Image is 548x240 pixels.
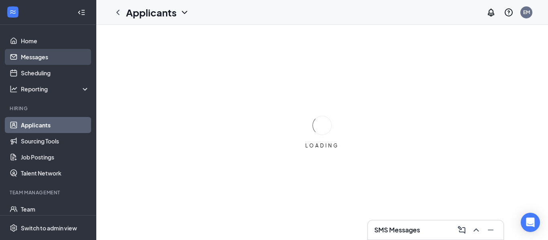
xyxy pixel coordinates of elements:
button: ChevronUp [470,224,483,236]
h1: Applicants [126,6,177,19]
a: Job Postings [21,149,89,165]
button: ComposeMessage [455,224,468,236]
a: Talent Network [21,165,89,181]
a: Messages [21,49,89,65]
svg: Settings [10,224,18,232]
svg: ComposeMessage [457,225,467,235]
a: Applicants [21,117,89,133]
a: Home [21,33,89,49]
svg: Notifications [486,8,496,17]
div: Reporting [21,85,90,93]
div: EM [523,9,530,16]
a: Sourcing Tools [21,133,89,149]
svg: ChevronUp [471,225,481,235]
a: Team [21,201,89,217]
div: Hiring [10,105,88,112]
div: Open Intercom Messenger [521,213,540,232]
svg: Analysis [10,85,18,93]
div: Team Management [10,189,88,196]
svg: Minimize [486,225,495,235]
svg: QuestionInfo [504,8,513,17]
svg: ChevronDown [180,8,189,17]
svg: ChevronLeft [113,8,123,17]
a: Scheduling [21,65,89,81]
h3: SMS Messages [374,226,420,234]
div: LOADING [302,142,342,149]
svg: WorkstreamLogo [9,8,17,16]
svg: Collapse [77,8,85,16]
div: Switch to admin view [21,224,77,232]
button: Minimize [484,224,497,236]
